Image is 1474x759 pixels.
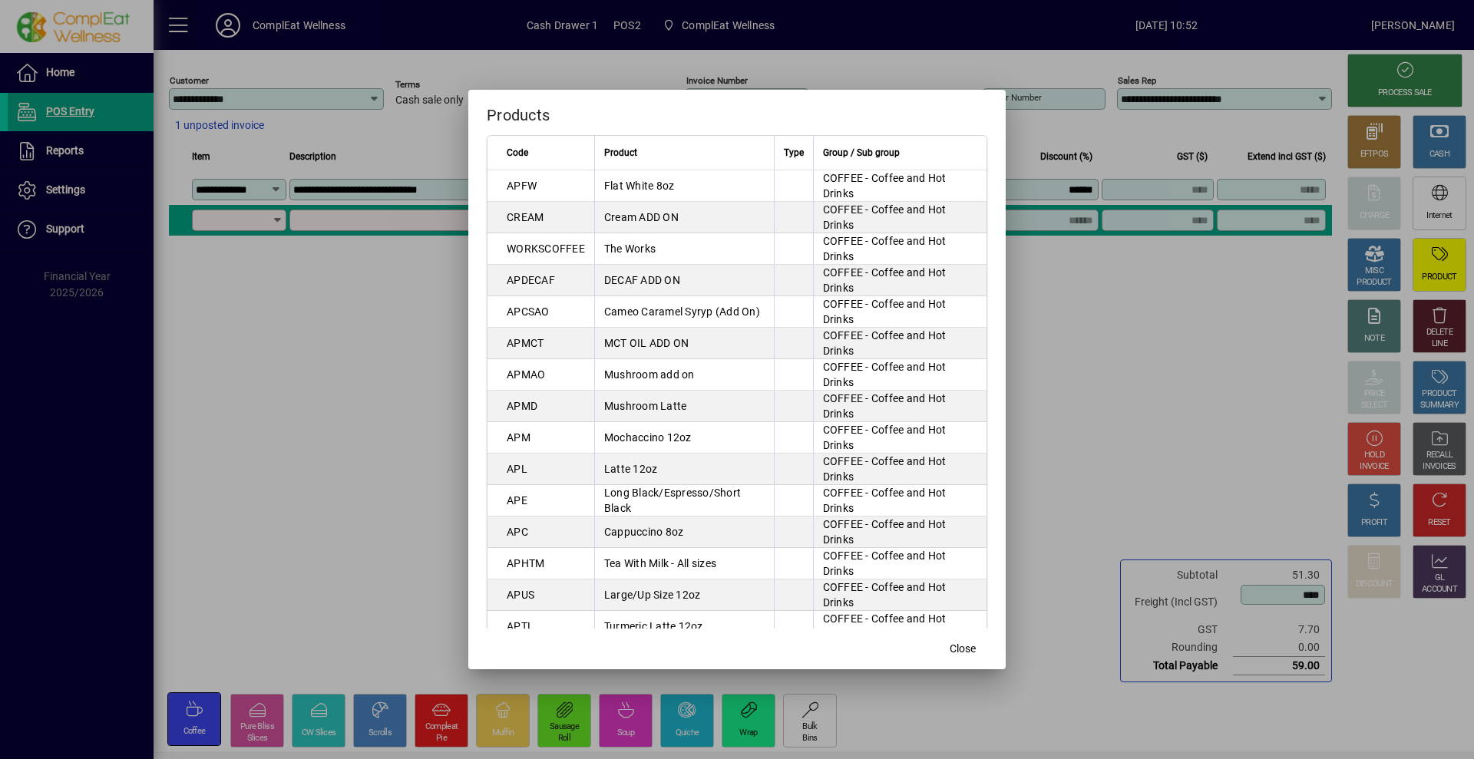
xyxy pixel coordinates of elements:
td: The Works [594,233,774,265]
td: COFFEE - Coffee and Hot Drinks [813,548,987,579]
div: APTL [507,619,534,634]
td: COFFEE - Coffee and Hot Drinks [813,485,987,516]
div: APM [507,430,530,445]
div: APHTM [507,556,544,571]
td: Latte 12oz [594,454,774,485]
td: COFFEE - Coffee and Hot Drinks [813,422,987,454]
td: DECAF ADD ON [594,265,774,296]
td: Mochaccino 12oz [594,422,774,454]
td: COFFEE - Coffee and Hot Drinks [813,391,987,422]
div: APE [507,493,527,508]
td: COFFEE - Coffee and Hot Drinks [813,170,987,202]
div: CREAM [507,210,544,225]
td: Large/Up Size 12oz [594,579,774,611]
td: Cream ADD ON [594,202,774,233]
div: APMAO [507,367,545,382]
div: APMD [507,398,537,414]
td: Cappuccino 8oz [594,516,774,548]
span: Code [507,144,528,161]
td: COFFEE - Coffee and Hot Drinks [813,296,987,328]
td: COFFEE - Coffee and Hot Drinks [813,359,987,391]
td: COFFEE - Coffee and Hot Drinks [813,454,987,485]
span: Close [950,641,976,657]
td: COFFEE - Coffee and Hot Drinks [813,328,987,359]
div: APMCT [507,335,544,351]
div: APC [507,524,528,540]
td: COFFEE - Coffee and Hot Drinks [813,265,987,296]
td: MCT OIL ADD ON [594,328,774,359]
td: Mushroom Latte [594,391,774,422]
td: COFFEE - Coffee and Hot Drinks [813,611,987,642]
td: Tea With Milk - All sizes [594,548,774,579]
td: COFFEE - Coffee and Hot Drinks [813,233,987,265]
td: Long Black/Espresso/Short Black [594,485,774,516]
td: COFFEE - Coffee and Hot Drinks [813,516,987,548]
td: COFFEE - Coffee and Hot Drinks [813,579,987,611]
div: APCSAO [507,304,550,319]
td: COFFEE - Coffee and Hot Drinks [813,202,987,233]
div: APUS [507,587,534,602]
h2: Products [468,90,1006,134]
div: APDECAF [507,272,555,288]
span: Type [784,144,804,161]
td: Flat White 8oz [594,170,774,202]
span: Product [604,144,637,161]
div: APFW [507,178,537,193]
div: APL [507,461,527,477]
td: Cameo Caramel Syryp (Add On) [594,296,774,328]
td: Turmeric Latte 12oz [594,611,774,642]
td: Mushroom add on [594,359,774,391]
button: Close [938,635,987,663]
span: Group / Sub group [823,144,900,161]
div: WORKSCOFFEE [507,241,585,256]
